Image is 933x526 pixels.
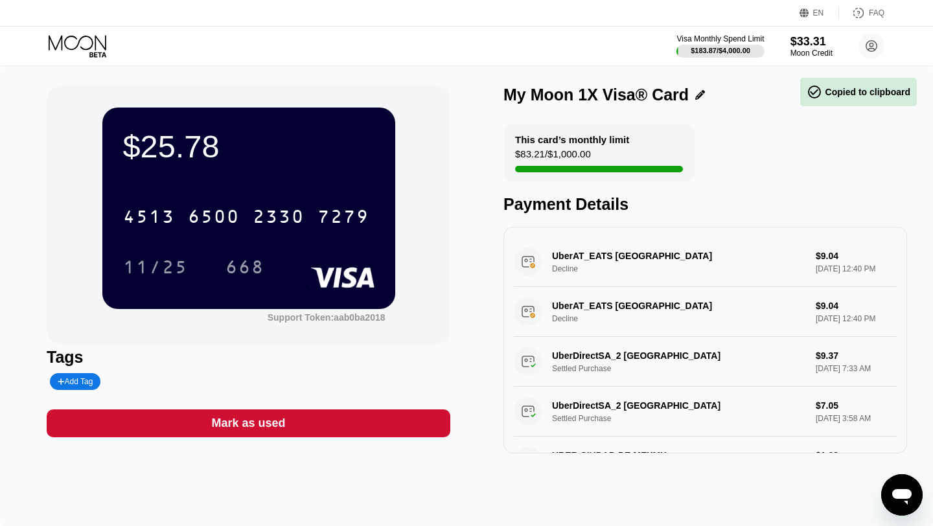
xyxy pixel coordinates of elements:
div: 11/25 [113,251,198,283]
iframe: Button to launch messaging window [881,474,923,516]
div: Visa Monthly Spend Limit$183.87/$4,000.00 [676,34,764,58]
div: Moon Credit [790,49,833,58]
div: My Moon 1X Visa® Card [503,86,689,104]
div: Add Tag [50,373,100,390]
div: $33.31Moon Credit [790,35,833,58]
div: 11/25 [123,258,188,279]
div: 668 [225,258,264,279]
div: 2330 [253,208,305,229]
div: $25.78 [123,128,374,165]
div: 668 [216,251,274,283]
div: FAQ [839,6,884,19]
div: This card’s monthly limit [515,134,629,145]
div: 4513 [123,208,175,229]
div: 4513650023307279 [115,200,377,233]
div: 6500 [188,208,240,229]
div: FAQ [869,8,884,17]
div: $83.21 / $1,000.00 [515,148,591,166]
div: EN [813,8,824,17]
span:  [807,84,822,100]
div: $33.31 [790,35,833,49]
div: 7279 [317,208,369,229]
div: Support Token: aab0ba2018 [268,312,386,323]
div: Mark as used [211,416,285,431]
div: $183.87 / $4,000.00 [691,47,750,54]
div: Copied to clipboard [807,84,910,100]
div: Add Tag [58,377,93,386]
div: Support Token:aab0ba2018 [268,312,386,323]
div: Mark as used [47,409,450,437]
div: EN [800,6,839,19]
div: Payment Details [503,195,907,214]
div: Tags [47,348,450,367]
div: Visa Monthly Spend Limit [676,34,764,43]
